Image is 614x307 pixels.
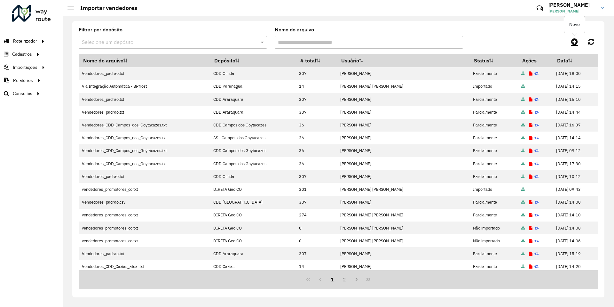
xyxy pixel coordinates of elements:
[79,234,210,247] td: vendedores_promotores_co.txt
[210,196,296,209] td: CDD [GEOGRAPHIC_DATA]
[296,234,337,247] td: 0
[521,212,525,218] a: Arquivo completo
[529,225,532,231] a: Exibir log de erros
[210,234,296,247] td: DIRETA Geo CO
[548,2,596,8] h3: [PERSON_NAME]
[470,144,518,157] td: Parcialmente
[337,260,469,273] td: [PERSON_NAME]
[296,67,337,80] td: 307
[553,222,598,234] td: [DATE] 14:08
[79,119,210,132] td: Vendedores_CDD_Campos_dos_Goytacazes.txt
[337,183,469,196] td: [PERSON_NAME] [PERSON_NAME]
[79,80,210,93] td: Via Integração Automática - Bi-frost
[337,54,469,67] th: Usuário
[337,247,469,260] td: [PERSON_NAME]
[79,54,210,67] th: Nome do arquivo
[210,93,296,106] td: CDD Araraquara
[529,174,532,179] a: Exibir log de erros
[553,93,598,106] td: [DATE] 16:10
[521,122,525,128] a: Arquivo completo
[521,71,525,76] a: Arquivo completo
[534,212,539,218] a: Reimportar
[296,106,337,118] td: 307
[534,251,539,256] a: Reimportar
[338,273,350,286] button: 2
[337,80,469,93] td: [PERSON_NAME] [PERSON_NAME]
[470,196,518,209] td: Parcialmente
[210,222,296,234] td: DIRETA Geo CO
[529,212,532,218] a: Exibir log de erros
[296,54,337,67] th: # total
[210,144,296,157] td: CDD Campos dos Goytacazes
[337,222,469,234] td: [PERSON_NAME] [PERSON_NAME]
[534,135,539,141] a: Reimportar
[534,174,539,179] a: Reimportar
[533,1,547,15] a: Contato Rápido
[337,209,469,222] td: [PERSON_NAME] [PERSON_NAME]
[337,157,469,170] td: [PERSON_NAME]
[337,106,469,118] td: [PERSON_NAME]
[210,132,296,144] td: AS - Campos dos Goytacazes
[337,196,469,209] td: [PERSON_NAME]
[470,183,518,196] td: Importado
[553,196,598,209] td: [DATE] 14:00
[337,170,469,183] td: [PERSON_NAME]
[534,238,539,244] a: Reimportar
[529,109,532,115] a: Exibir log de erros
[521,225,525,231] a: Arquivo completo
[553,132,598,144] td: [DATE] 14:14
[210,119,296,132] td: CDD Campos dos Goytacazes
[79,67,210,80] td: Vendedores_padrao.txt
[534,225,539,231] a: Reimportar
[548,8,596,14] span: [PERSON_NAME]
[529,122,532,128] a: Exibir log de erros
[553,80,598,93] td: [DATE] 14:15
[79,132,210,144] td: Vendedores_CDD_Campos_dos_Goytacazes.txt
[553,234,598,247] td: [DATE] 14:06
[275,26,314,34] label: Nome do arquivo
[529,161,532,166] a: Exibir log de erros
[529,71,532,76] a: Exibir log de erros
[521,199,525,205] a: Arquivo completo
[296,93,337,106] td: 307
[553,157,598,170] td: [DATE] 17:30
[521,251,525,256] a: Arquivo completo
[296,260,337,273] td: 14
[521,97,525,102] a: Arquivo completo
[470,119,518,132] td: Parcialmente
[470,157,518,170] td: Parcialmente
[470,54,518,67] th: Status
[210,80,296,93] td: CDD Paranagua
[553,260,598,273] td: [DATE] 14:20
[534,122,539,128] a: Reimportar
[521,84,525,89] a: Arquivo completo
[210,247,296,260] td: CDD Araraquara
[13,64,37,71] span: Importações
[553,144,598,157] td: [DATE] 09:12
[521,109,525,115] a: Arquivo completo
[210,209,296,222] td: DIRETA Geo CO
[296,196,337,209] td: 307
[470,80,518,93] td: Importado
[534,161,539,166] a: Reimportar
[553,183,598,196] td: [DATE] 09:43
[210,157,296,170] td: CDD Campos dos Goytacazes
[553,106,598,118] td: [DATE] 14:44
[470,93,518,106] td: Parcialmente
[296,157,337,170] td: 36
[521,187,525,192] a: Arquivo completo
[470,247,518,260] td: Parcialmente
[534,199,539,205] a: Reimportar
[518,54,553,67] th: Ações
[470,170,518,183] td: Parcialmente
[79,26,122,34] label: Filtrar por depósito
[529,135,532,141] a: Exibir log de erros
[529,264,532,269] a: Exibir log de erros
[553,119,598,132] td: [DATE] 16:37
[521,174,525,179] a: Arquivo completo
[210,183,296,196] td: DIRETA Geo CO
[296,119,337,132] td: 36
[337,119,469,132] td: [PERSON_NAME]
[296,170,337,183] td: 307
[553,67,598,80] td: [DATE] 18:00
